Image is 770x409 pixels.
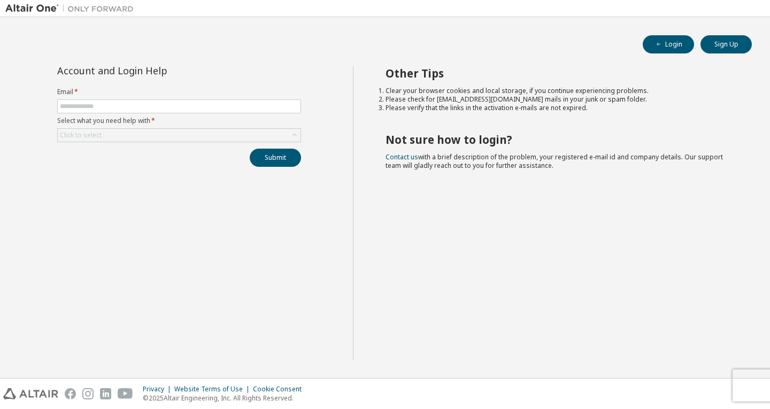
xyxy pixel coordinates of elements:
[57,66,252,75] div: Account and Login Help
[386,152,723,170] span: with a brief description of the problem, your registered e-mail id and company details. Our suppo...
[3,388,58,399] img: altair_logo.svg
[5,3,139,14] img: Altair One
[174,385,253,393] div: Website Terms of Use
[386,133,733,146] h2: Not sure how to login?
[58,129,301,142] div: Click to select
[118,388,133,399] img: youtube.svg
[386,104,733,112] li: Please verify that the links in the activation e-mails are not expired.
[386,152,418,161] a: Contact us
[386,66,733,80] h2: Other Tips
[700,35,752,53] button: Sign Up
[253,385,308,393] div: Cookie Consent
[82,388,94,399] img: instagram.svg
[386,95,733,104] li: Please check for [EMAIL_ADDRESS][DOMAIN_NAME] mails in your junk or spam folder.
[57,117,301,125] label: Select what you need help with
[100,388,111,399] img: linkedin.svg
[250,149,301,167] button: Submit
[143,393,308,403] p: © 2025 Altair Engineering, Inc. All Rights Reserved.
[143,385,174,393] div: Privacy
[386,87,733,95] li: Clear your browser cookies and local storage, if you continue experiencing problems.
[65,388,76,399] img: facebook.svg
[643,35,694,53] button: Login
[60,131,102,140] div: Click to select
[57,88,301,96] label: Email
